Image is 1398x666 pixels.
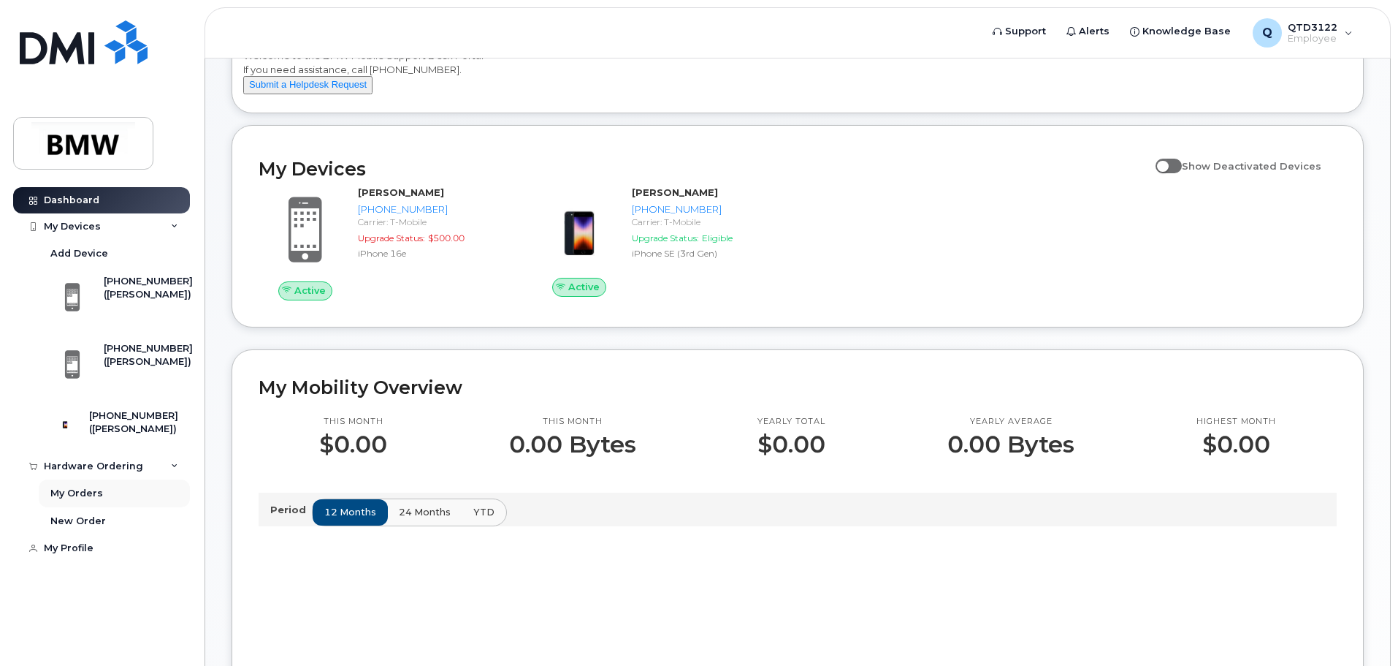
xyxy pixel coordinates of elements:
a: Active[PERSON_NAME][PHONE_NUMBER]Carrier: T-MobileUpgrade Status:$500.00iPhone 16e [259,186,515,300]
p: Period [270,503,312,517]
div: Carrier: T-Mobile [632,216,783,228]
p: 0.00 Bytes [947,431,1074,458]
span: 24 months [399,505,451,519]
p: Yearly total [757,416,825,428]
span: Show Deactivated Devices [1182,160,1321,172]
p: $0.00 [1196,431,1276,458]
a: Support [982,17,1056,46]
div: Welcome to the BMW Mobile Support Desk Portal If you need assistance, call [PHONE_NUMBER]. [243,49,1352,107]
a: Submit a Helpdesk Request [243,78,373,90]
p: Highest month [1196,416,1276,428]
span: $500.00 [428,232,465,243]
strong: [PERSON_NAME] [632,186,718,198]
span: YTD [473,505,494,519]
a: Alerts [1056,17,1120,46]
span: Q [1262,24,1272,42]
a: Knowledge Base [1120,17,1241,46]
strong: [PERSON_NAME] [358,186,444,198]
div: [PHONE_NUMBER] [358,203,509,216]
div: Carrier: T-Mobile [358,216,509,228]
div: iPhone SE (3rd Gen) [632,247,783,260]
span: Active [568,280,600,294]
h2: My Devices [259,158,1148,180]
iframe: Messenger Launcher [1334,602,1387,655]
span: Alerts [1079,24,1109,39]
p: This month [509,416,636,428]
span: QTD3122 [1288,21,1337,33]
p: $0.00 [319,431,387,458]
span: Upgrade Status: [632,232,699,243]
p: $0.00 [757,431,825,458]
span: Employee [1288,33,1337,45]
span: Support [1005,24,1046,39]
p: 0.00 Bytes [509,431,636,458]
input: Show Deactivated Devices [1156,152,1167,164]
div: iPhone 16e [358,247,509,260]
div: [PHONE_NUMBER] [632,203,783,216]
a: Active[PERSON_NAME][PHONE_NUMBER]Carrier: T-MobileUpgrade Status:EligibleiPhone SE (3rd Gen) [532,186,789,297]
span: Eligible [702,232,733,243]
span: Active [294,284,326,298]
img: image20231002-3703462-1angbar.jpeg [544,193,614,263]
span: Upgrade Status: [358,232,425,243]
p: Yearly average [947,416,1074,428]
span: Knowledge Base [1142,24,1231,39]
p: This month [319,416,387,428]
button: Submit a Helpdesk Request [243,76,373,94]
div: QTD3122 [1242,18,1363,48]
h2: My Mobility Overview [259,376,1337,398]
